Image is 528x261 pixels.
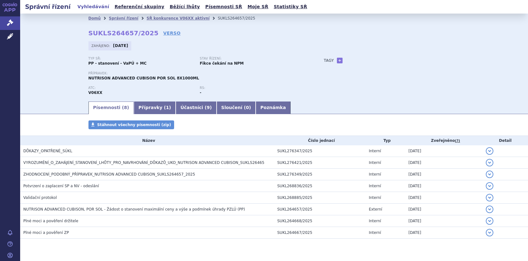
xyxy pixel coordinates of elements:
[274,136,366,145] th: Číslo jednací
[207,105,210,110] span: 9
[405,169,483,180] td: [DATE]
[486,171,493,178] button: detail
[483,136,528,145] th: Detail
[274,145,366,157] td: SUKL276347/2025
[218,14,264,23] li: SUKLS264657/2025
[200,86,305,90] p: RS:
[88,61,147,66] strong: PP - stanovení - VaPÚ + MC
[88,90,103,95] strong: POTRAVINY PRO ZVLÁŠTNÍ LÉKAŘSKÉ ÚČELY (PZLÚ) (ČESKÁ ATC SKUPINA)
[23,184,99,188] span: Potvrzení o zaplacení SP a NV - odeslání
[486,159,493,166] button: detail
[92,43,111,48] span: Zahájeno:
[124,105,127,110] span: 8
[369,172,381,177] span: Interní
[166,105,169,110] span: 1
[274,157,366,169] td: SUKL276421/2025
[23,207,245,212] span: NUTRISON ADVANCED CUBISON, POR SOL - Žádost o stanovení maximální ceny a výše a podmínek úhrady P...
[113,3,166,11] a: Referenční skupiny
[176,101,216,114] a: Účastníci (9)
[20,2,76,11] h2: Správní řízení
[246,3,270,11] a: Moje SŘ
[337,58,343,63] a: +
[97,123,171,127] span: Stáhnout všechny písemnosti (zip)
[486,229,493,236] button: detail
[486,206,493,213] button: detail
[88,76,199,80] span: NUTRISON ADVANCED CUBISON POR SOL 8X1000ML
[369,207,382,212] span: Externí
[76,3,111,11] a: Vyhledávání
[20,136,274,145] th: Název
[200,57,305,61] p: Stav řízení:
[405,215,483,227] td: [DATE]
[369,230,381,235] span: Interní
[324,57,334,64] h3: Tagy
[200,61,244,66] strong: Fikce čekání na NPM
[200,90,202,95] strong: -
[88,86,194,90] p: ATC:
[217,101,256,114] a: Sloučení (0)
[405,136,483,145] th: Zveřejněno
[256,101,291,114] a: Poznámka
[274,227,366,239] td: SUKL264667/2025
[168,3,202,11] a: Běžící lhůty
[486,194,493,201] button: detail
[366,136,405,145] th: Typ
[23,219,78,223] span: Plné moci a pověření držitele
[369,149,381,153] span: Interní
[405,145,483,157] td: [DATE]
[203,3,244,11] a: Písemnosti SŘ
[369,219,381,223] span: Interní
[23,230,69,235] span: Plné moci a pověření ZP
[274,169,366,180] td: SUKL276349/2025
[23,172,195,177] span: ZHODNOCENÍ_PODOBNÝ_PŘÍPRAVEK_NUTRISON ADVANCED CUBISON_SUKLS264657_2025
[163,30,180,36] a: VERSO
[146,16,209,20] a: SŘ konkurence V06XX aktivní
[369,160,381,165] span: Interní
[109,16,139,20] a: Správní řízení
[405,157,483,169] td: [DATE]
[405,180,483,192] td: [DATE]
[272,3,309,11] a: Statistiky SŘ
[405,204,483,215] td: [DATE]
[23,195,57,200] span: Validační protokol
[274,215,366,227] td: SUKL264668/2025
[274,180,366,192] td: SUKL268836/2025
[88,120,174,129] a: Stáhnout všechny písemnosti (zip)
[274,204,366,215] td: SUKL264657/2025
[88,29,159,37] strong: SUKLS264657/2025
[369,195,381,200] span: Interní
[88,101,134,114] a: Písemnosti (8)
[246,105,249,110] span: 0
[369,184,381,188] span: Interní
[88,72,311,75] p: Přípravek:
[23,149,72,153] span: DŮKAZY_OPATŘENÉ_SÚKL
[88,16,101,20] a: Domů
[405,192,483,204] td: [DATE]
[486,147,493,155] button: detail
[486,182,493,190] button: detail
[23,160,264,165] span: VYROZUMĚNÍ_O_ZAHÁJENÍ_STANOVENÍ_LHŮTY_PRO_NAVRHOVÁNÍ_DŮKAZŮ_UKO_NUTRISON ADVANCED CUBISON_SUKLS26465
[134,101,176,114] a: Přípravky (1)
[486,217,493,225] button: detail
[88,57,194,61] p: Typ SŘ:
[405,227,483,239] td: [DATE]
[113,43,128,48] strong: [DATE]
[274,192,366,204] td: SUKL268885/2025
[455,139,460,143] abbr: (?)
